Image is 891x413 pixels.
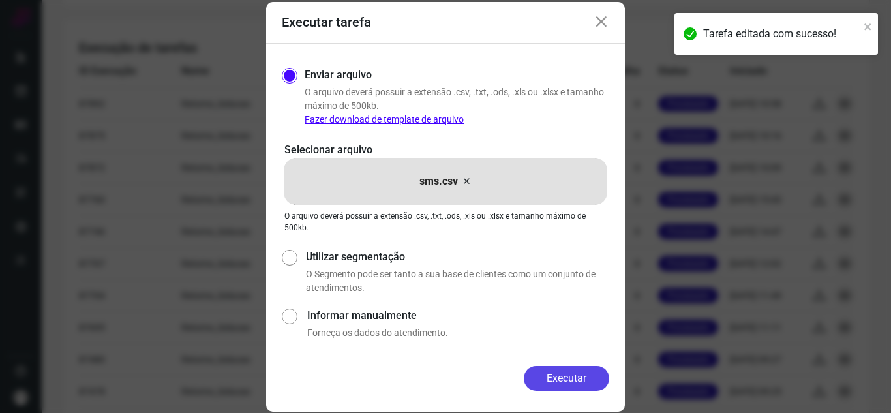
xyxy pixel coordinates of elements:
button: Executar [524,366,609,391]
h3: Executar tarefa [282,14,371,30]
button: close [864,18,873,34]
p: O arquivo deverá possuir a extensão .csv, .txt, .ods, .xls ou .xlsx e tamanho máximo de 500kb. [284,210,607,234]
p: Forneça os dados do atendimento. [307,326,609,340]
a: Fazer download de template de arquivo [305,114,464,125]
label: Informar manualmente [307,308,609,324]
div: Tarefa editada com sucesso! [703,26,860,42]
p: O Segmento pode ser tanto a sua base de clientes como um conjunto de atendimentos. [306,268,609,295]
p: Selecionar arquivo [284,142,607,158]
label: Enviar arquivo [305,67,372,83]
p: O arquivo deverá possuir a extensão .csv, .txt, .ods, .xls ou .xlsx e tamanho máximo de 500kb. [305,85,609,127]
p: sms.csv [419,174,458,189]
label: Utilizar segmentação [306,249,609,265]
